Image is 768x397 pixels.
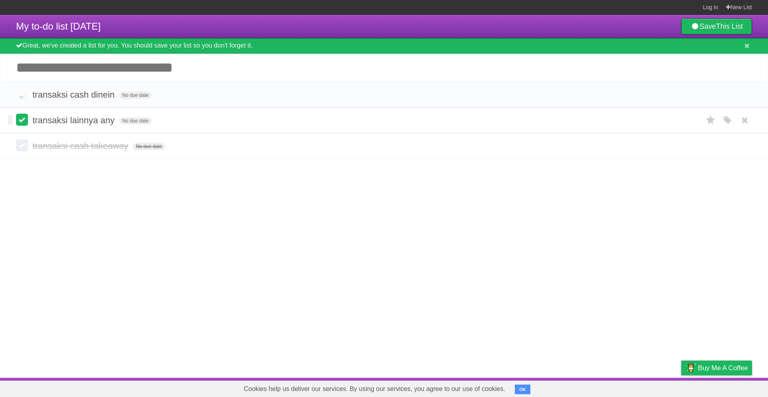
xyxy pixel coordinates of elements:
[515,385,530,394] button: OK
[16,114,28,126] label: Done
[698,361,748,375] span: Buy me a coffee
[716,22,743,30] b: This List
[16,21,101,32] span: My to-do list [DATE]
[703,114,718,127] label: Star task
[681,18,752,34] a: SaveThis List
[236,381,513,397] span: Cookies help us deliver our services. By using our services, you agree to our use of cookies.
[133,143,165,150] span: No due date
[702,380,752,395] a: Suggest a feature
[685,361,696,375] img: Buy me a coffee
[601,380,634,395] a: Developers
[32,115,116,125] span: transaksi lainnya any
[32,141,130,151] span: transaksi cash takeaway
[644,380,661,395] a: Terms
[16,88,28,100] label: Done
[575,380,592,395] a: About
[119,117,152,124] span: No due date
[119,92,152,99] span: No due date
[671,380,692,395] a: Privacy
[681,361,752,375] a: Buy me a coffee
[16,139,28,151] label: Done
[32,90,116,100] span: transaksi cash dinein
